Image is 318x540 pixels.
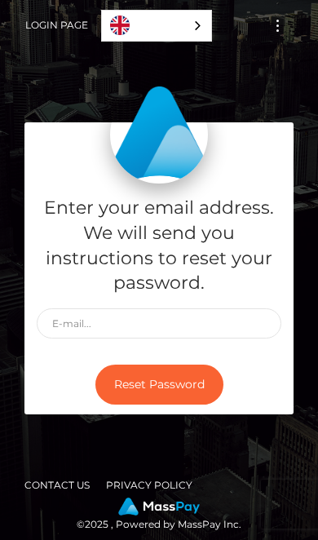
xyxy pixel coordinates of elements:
[37,308,281,339] input: E-mail...
[95,365,223,405] button: Reset Password
[101,10,212,42] aside: Language selected: English
[37,196,281,296] h5: Enter your email address. We will send you instructions to reset your password.
[263,15,293,37] button: Toggle navigation
[102,11,211,41] a: English
[25,8,88,42] a: Login Page
[101,10,212,42] div: Language
[18,472,96,498] a: Contact Us
[118,498,200,516] img: MassPay
[12,498,306,533] div: © 2025 , Powered by MassPay Inc.
[99,472,199,498] a: Privacy Policy
[110,86,208,184] img: MassPay Login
